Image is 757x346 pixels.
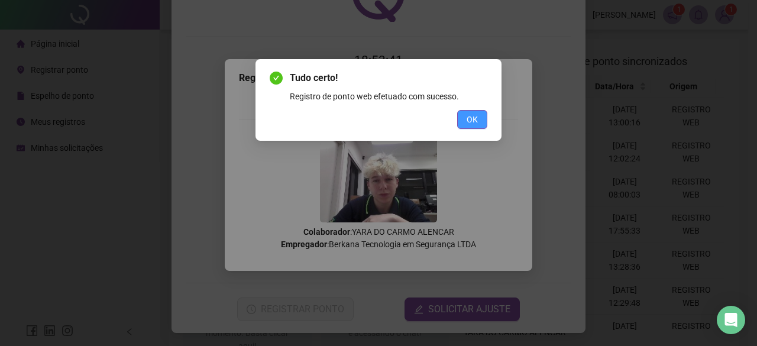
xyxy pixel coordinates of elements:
span: Tudo certo! [290,71,487,85]
div: Open Intercom Messenger [717,306,745,334]
span: check-circle [270,72,283,85]
div: Registro de ponto web efetuado com sucesso. [290,90,487,103]
button: OK [457,110,487,129]
span: OK [467,113,478,126]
